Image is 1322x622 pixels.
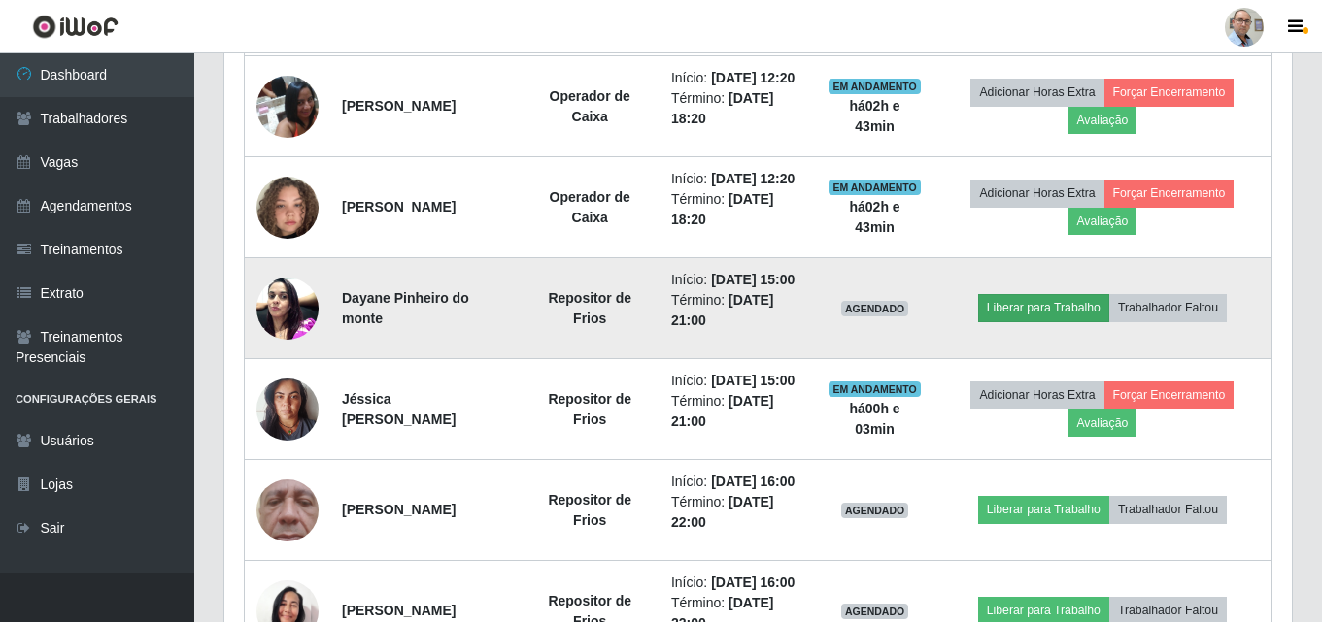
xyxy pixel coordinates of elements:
[548,492,631,528] strong: Repositor de Frios
[849,401,899,437] strong: há 00 h e 03 min
[671,88,804,129] li: Término:
[256,368,319,450] img: 1725457608338.jpeg
[711,70,795,85] time: [DATE] 12:20
[671,290,804,331] li: Término:
[671,169,804,189] li: Início:
[978,496,1109,523] button: Liberar para Trabalho
[342,199,456,214] strong: [PERSON_NAME]
[829,180,921,195] span: EM ANDAMENTO
[841,604,909,619] span: AGENDADO
[671,472,804,492] li: Início:
[1109,294,1227,321] button: Trabalhador Faltou
[970,79,1103,106] button: Adicionar Horas Extra
[711,272,795,287] time: [DATE] 15:00
[711,373,795,388] time: [DATE] 15:00
[1068,208,1136,235] button: Avaliação
[256,267,319,349] img: 1718338073904.jpeg
[671,68,804,88] li: Início:
[978,294,1109,321] button: Liberar para Trabalho
[1104,79,1235,106] button: Forçar Encerramento
[1068,409,1136,437] button: Avaliação
[671,270,804,290] li: Início:
[550,88,630,124] strong: Operador de Caixa
[342,290,469,326] strong: Dayane Pinheiro do monte
[849,199,899,235] strong: há 02 h e 43 min
[1104,381,1235,409] button: Forçar Encerramento
[256,65,319,147] img: 1716827942776.jpeg
[671,492,804,533] li: Término:
[256,441,319,578] img: 1747494723003.jpeg
[829,381,921,397] span: EM ANDAMENTO
[671,573,804,593] li: Início:
[342,98,456,114] strong: [PERSON_NAME]
[342,502,456,517] strong: [PERSON_NAME]
[849,98,899,134] strong: há 02 h e 43 min
[548,290,631,326] strong: Repositor de Frios
[970,381,1103,409] button: Adicionar Horas Extra
[671,189,804,230] li: Término:
[548,391,631,427] strong: Repositor de Frios
[711,474,795,489] time: [DATE] 16:00
[342,603,456,618] strong: [PERSON_NAME]
[671,371,804,391] li: Início:
[829,79,921,94] span: EM ANDAMENTO
[32,15,119,39] img: CoreUI Logo
[841,301,909,316] span: AGENDADO
[671,391,804,432] li: Término:
[256,152,319,263] img: 1751065972861.jpeg
[970,180,1103,207] button: Adicionar Horas Extra
[1109,496,1227,523] button: Trabalhador Faltou
[841,503,909,518] span: AGENDADO
[1104,180,1235,207] button: Forçar Encerramento
[711,574,795,590] time: [DATE] 16:00
[550,189,630,225] strong: Operador de Caixa
[1068,107,1136,134] button: Avaliação
[711,171,795,186] time: [DATE] 12:20
[342,391,456,427] strong: Jéssica [PERSON_NAME]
